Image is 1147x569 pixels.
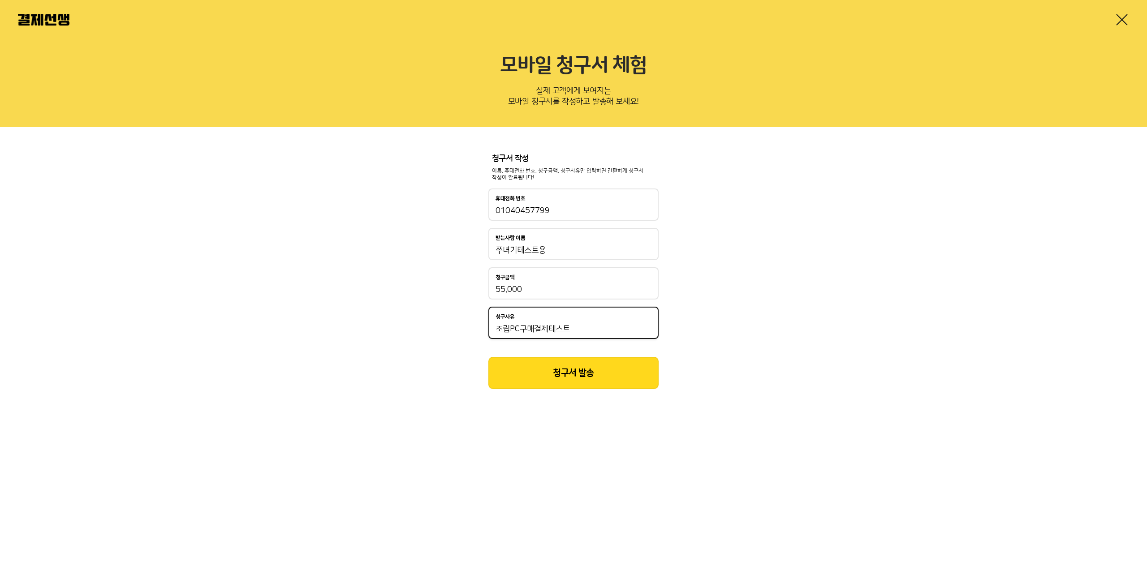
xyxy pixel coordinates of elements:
p: 휴대전화 번호 [496,196,526,202]
p: 이름, 휴대전화 번호, 청구금액, 청구사유만 입력하면 간편하게 청구서 작성이 완료됩니다! [492,167,655,182]
img: 결제선생 [18,14,69,26]
p: 받는사람 이름 [496,235,526,241]
button: 청구서 발송 [488,357,659,389]
p: 청구사유 [496,314,515,320]
h2: 모바일 청구서 체험 [18,54,1129,78]
p: 청구금액 [496,274,515,281]
input: 휴대전화 번호 [496,205,651,216]
p: 청구서 작성 [492,154,655,164]
input: 청구사유 [496,324,651,334]
input: 받는사람 이름 [496,245,651,256]
input: 청구금액 [496,284,651,295]
p: 실제 고객에게 보여지는 모바일 청구서를 작성하고 발송해 보세요! [18,83,1129,113]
